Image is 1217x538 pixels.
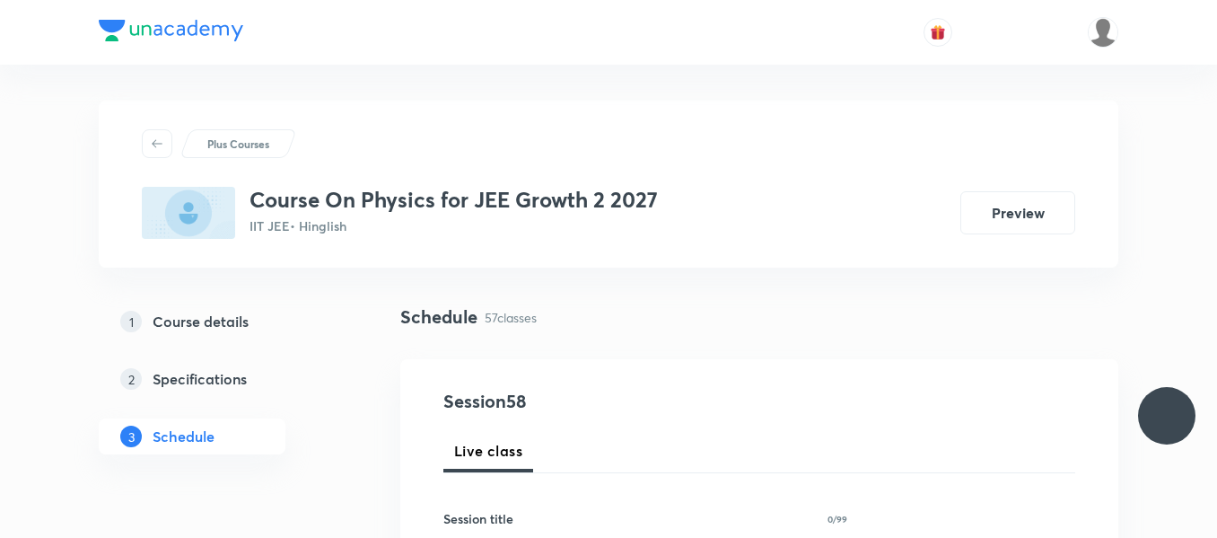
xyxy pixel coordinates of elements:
img: 0A00C463-940E-4353-983E-53C822293075_plus.png [142,187,235,239]
p: 1 [120,311,142,332]
span: Live class [454,440,522,462]
a: 1Course details [99,304,343,340]
h4: Schedule [400,304,477,331]
p: Plus Courses [207,136,269,152]
h6: Session title [443,509,513,528]
h3: Course On Physics for JEE Growth 2 2027 [250,187,658,213]
p: 3 [120,426,142,447]
a: Company Logo [99,20,243,46]
p: 0/99 [827,515,847,524]
p: 57 classes [485,308,537,327]
p: 2 [120,368,142,390]
img: avatar [930,24,946,40]
h5: Specifications [153,368,247,390]
a: 2Specifications [99,361,343,397]
h5: Schedule [153,426,215,447]
img: aadi Shukla [1088,17,1118,48]
button: avatar [924,18,952,47]
h4: Session 58 [443,388,771,415]
button: Preview [960,191,1075,234]
p: IIT JEE • Hinglish [250,216,658,235]
img: ttu [1156,405,1178,427]
h5: Course details [153,311,249,332]
img: Company Logo [99,20,243,41]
